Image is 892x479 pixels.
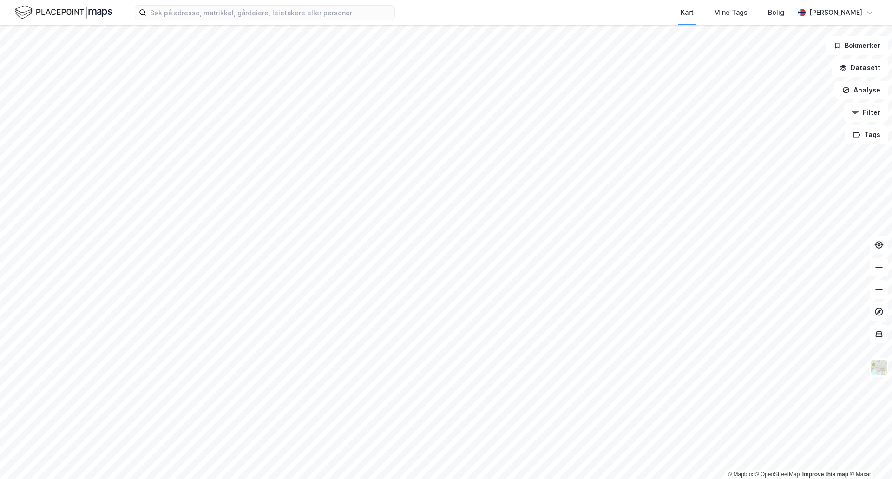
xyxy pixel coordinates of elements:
img: logo.f888ab2527a4732fd821a326f86c7f29.svg [15,4,112,20]
button: Tags [845,125,888,144]
button: Bokmerker [826,36,888,55]
div: Mine Tags [714,7,748,18]
button: Analyse [834,81,888,99]
input: Søk på adresse, matrikkel, gårdeiere, leietakere eller personer [146,6,394,20]
a: Mapbox [728,471,753,478]
button: Datasett [832,59,888,77]
div: Kontrollprogram for chat [846,434,892,479]
img: Z [870,359,888,376]
div: Bolig [768,7,784,18]
div: Kart [681,7,694,18]
div: [PERSON_NAME] [809,7,862,18]
a: Improve this map [802,471,848,478]
a: OpenStreetMap [755,471,800,478]
button: Filter [844,103,888,122]
iframe: Chat Widget [846,434,892,479]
